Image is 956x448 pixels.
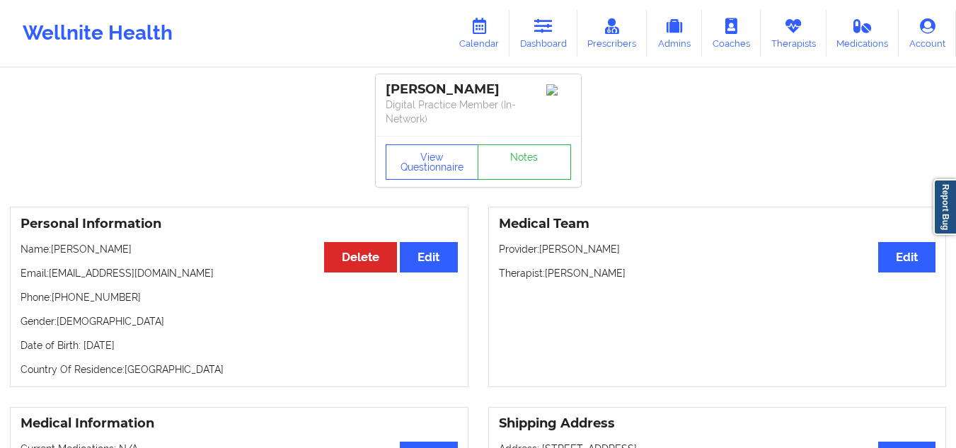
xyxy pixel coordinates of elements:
p: Phone: [PHONE_NUMBER] [21,290,458,304]
button: Edit [400,242,457,272]
a: Medications [827,10,899,57]
p: Provider: [PERSON_NAME] [499,242,936,256]
a: Account [899,10,956,57]
p: Therapist: [PERSON_NAME] [499,266,936,280]
a: Report Bug [933,179,956,235]
p: Date of Birth: [DATE] [21,338,458,352]
p: Email: [EMAIL_ADDRESS][DOMAIN_NAME] [21,266,458,280]
a: Calendar [449,10,509,57]
p: Name: [PERSON_NAME] [21,242,458,256]
h3: Medical Information [21,415,458,432]
a: Prescribers [577,10,647,57]
a: Notes [478,144,571,180]
button: View Questionnaire [386,144,479,180]
p: Country Of Residence: [GEOGRAPHIC_DATA] [21,362,458,377]
a: Admins [647,10,702,57]
h3: Medical Team [499,216,936,232]
button: Edit [878,242,935,272]
div: [PERSON_NAME] [386,81,571,98]
h3: Shipping Address [499,415,936,432]
a: Coaches [702,10,761,57]
h3: Personal Information [21,216,458,232]
p: Digital Practice Member (In-Network) [386,98,571,126]
p: Gender: [DEMOGRAPHIC_DATA] [21,314,458,328]
img: Image%2Fplaceholer-image.png [546,84,571,96]
a: Therapists [761,10,827,57]
button: Delete [324,242,397,272]
a: Dashboard [509,10,577,57]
